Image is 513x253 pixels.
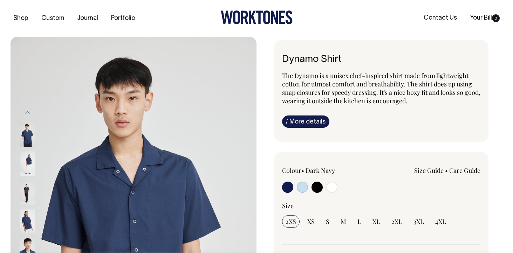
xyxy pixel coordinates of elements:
[391,217,402,226] span: 2XL
[414,166,444,175] a: Size Guide
[282,215,300,228] input: 2XS
[11,13,31,24] a: Shop
[369,215,384,228] input: XL
[372,217,380,226] span: XL
[20,122,35,147] img: dark-navy
[421,12,460,24] a: Contact Us
[341,217,346,226] span: M
[435,217,446,226] span: 4XL
[388,215,406,228] input: 2XL
[282,166,361,175] div: Colour
[20,209,35,233] img: dark-navy
[307,217,315,226] span: XS
[282,115,329,128] a: iMore details
[20,180,35,204] img: dark-navy
[445,166,448,175] span: •
[108,13,138,24] a: Portfolio
[322,215,333,228] input: S
[286,118,288,125] span: i
[282,54,480,65] h1: Dynamo Shirt
[306,166,335,175] label: Dark Navy
[413,217,424,226] span: 3XL
[301,166,304,175] span: •
[304,215,318,228] input: XS
[22,105,33,121] button: Previous
[20,151,35,176] img: dark-navy
[449,166,480,175] a: Care Guide
[357,217,361,226] span: L
[337,215,350,228] input: M
[282,202,480,210] div: Size
[492,14,500,22] span: 0
[286,217,296,226] span: 2XS
[74,13,101,24] a: Journal
[282,71,480,105] span: The Dynamo is a unisex chef-inspired shirt made from lightweight cotton for utmost comfort and br...
[354,215,365,228] input: L
[326,217,329,226] span: S
[410,215,427,228] input: 3XL
[39,13,67,24] a: Custom
[432,215,450,228] input: 4XL
[467,12,502,24] a: Your Bill0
